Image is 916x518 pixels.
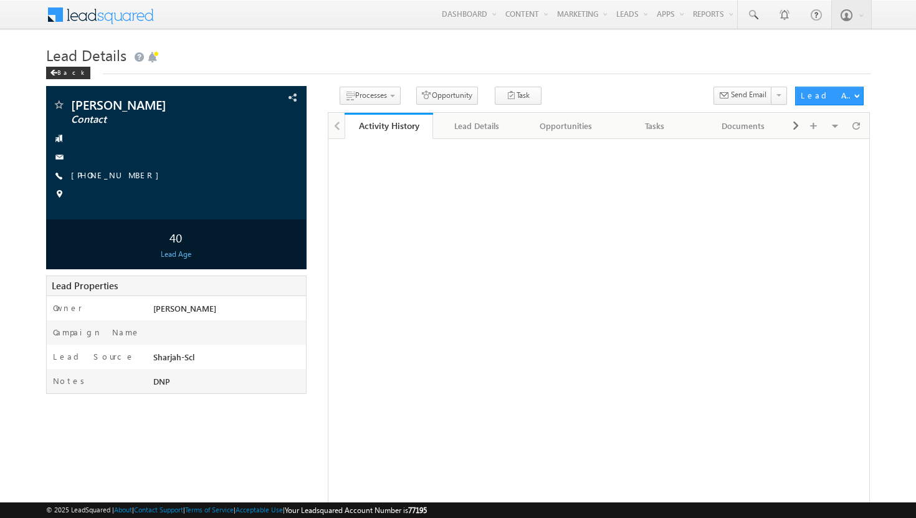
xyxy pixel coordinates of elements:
[443,118,510,133] div: Lead Details
[433,113,522,139] a: Lead Details
[416,87,478,105] button: Opportunity
[354,120,424,132] div: Activity History
[795,87,864,105] button: Lead Actions
[709,118,776,133] div: Documents
[71,113,232,126] span: Contact
[53,327,140,338] label: Campaign Name
[532,118,599,133] div: Opportunities
[713,87,772,105] button: Send Email
[699,113,788,139] a: Documents
[153,303,216,314] span: [PERSON_NAME]
[114,506,132,514] a: About
[495,87,541,105] button: Task
[408,506,427,515] span: 77195
[150,351,306,368] div: Sharjah-Scl
[611,113,699,139] a: Tasks
[285,506,427,515] span: Your Leadsquared Account Number is
[53,302,82,314] label: Owner
[621,118,688,133] div: Tasks
[731,89,766,100] span: Send Email
[53,351,135,362] label: Lead Source
[236,506,283,514] a: Acceptable Use
[522,113,611,139] a: Opportunities
[340,87,401,105] button: Processes
[345,113,433,139] a: Activity History
[185,506,234,514] a: Terms of Service
[46,67,90,79] div: Back
[801,90,854,101] div: Lead Actions
[355,90,387,100] span: Processes
[46,504,427,516] span: © 2025 LeadSquared | | | | |
[71,98,232,111] span: [PERSON_NAME]
[53,375,89,386] label: Notes
[71,170,165,182] span: [PHONE_NUMBER]
[49,226,303,249] div: 40
[46,45,126,65] span: Lead Details
[46,66,97,77] a: Back
[134,506,183,514] a: Contact Support
[52,279,118,292] span: Lead Properties
[153,376,170,386] span: DNP
[49,249,303,260] div: Lead Age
